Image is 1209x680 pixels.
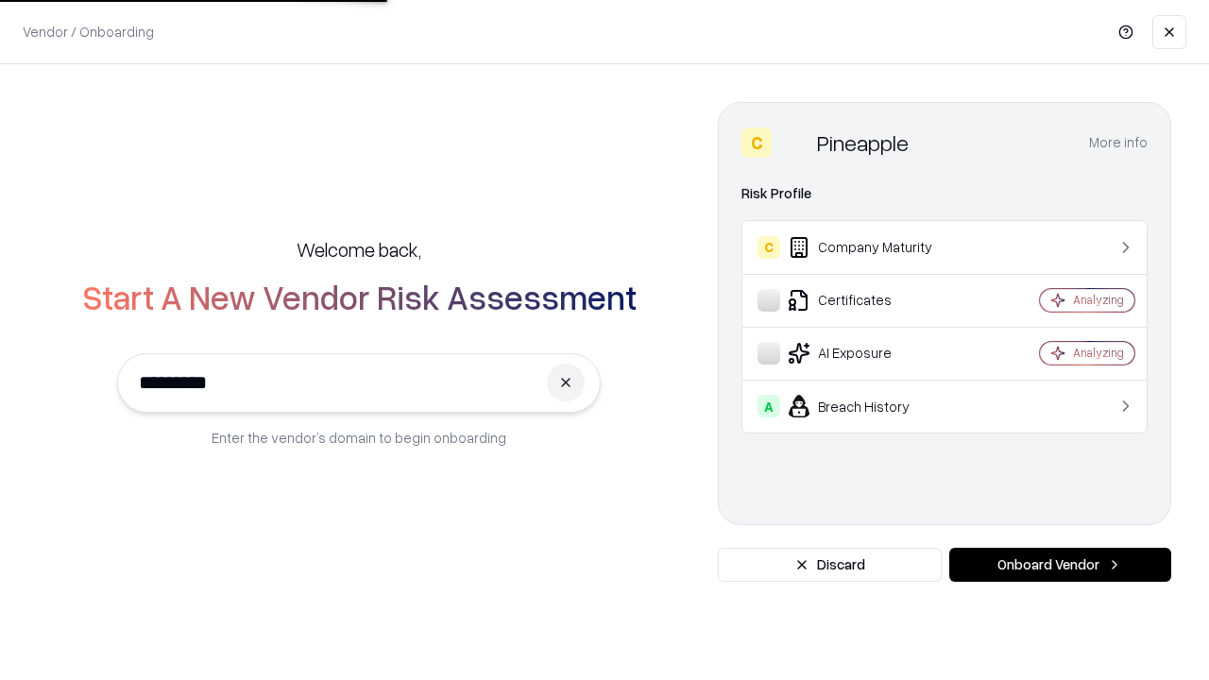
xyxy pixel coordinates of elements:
[817,127,909,158] div: Pineapple
[1089,126,1148,160] button: More info
[1073,292,1124,308] div: Analyzing
[82,278,637,315] h2: Start A New Vendor Risk Assessment
[758,342,983,365] div: AI Exposure
[741,127,772,158] div: C
[23,22,154,42] p: Vendor / Onboarding
[297,236,421,263] h5: Welcome back,
[949,548,1171,582] button: Onboard Vendor
[741,182,1148,205] div: Risk Profile
[758,395,983,417] div: Breach History
[758,289,983,312] div: Certificates
[718,548,942,582] button: Discard
[779,127,809,158] img: Pineapple
[758,236,983,259] div: Company Maturity
[758,395,780,417] div: A
[758,236,780,259] div: C
[1073,345,1124,361] div: Analyzing
[212,428,506,448] p: Enter the vendor’s domain to begin onboarding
